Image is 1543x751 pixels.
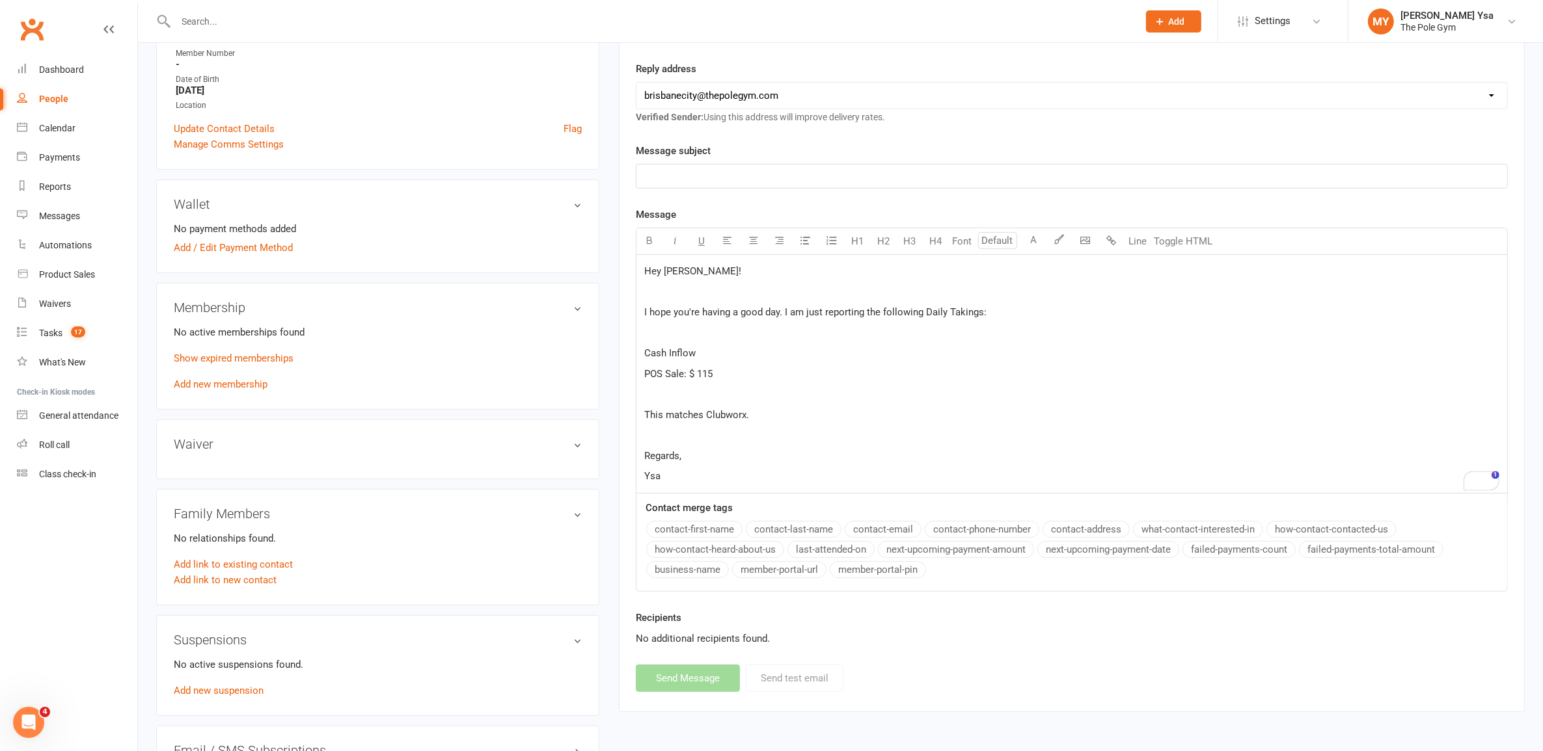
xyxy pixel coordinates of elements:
[978,232,1017,249] input: Default
[39,123,75,133] div: Calendar
[174,137,284,152] a: Manage Comms Settings
[71,326,85,337] span: 17
[878,541,1034,558] button: next-upcoming-payment-amount
[644,450,681,462] span: Regards,
[1133,521,1263,538] button: what-contact-interested-in
[644,409,749,421] span: This matches Clubworx.
[646,500,733,516] label: Contact merge tags
[17,202,137,231] a: Messages
[174,221,582,237] li: No payment methods added
[787,541,875,558] button: last-attended-on
[1037,541,1179,558] button: next-upcoming-payment-date
[646,541,784,558] button: how-contact-heard-about-us
[17,289,137,319] a: Waivers
[17,319,137,348] a: Tasks 17
[636,112,703,122] strong: Verified Sender:
[646,561,729,578] button: business-name
[1125,228,1151,254] button: Line
[1400,10,1494,21] div: [PERSON_NAME] Ysa
[174,572,277,588] a: Add link to new contact
[174,240,293,256] a: Add / Edit Payment Method
[644,368,713,380] span: POS Sale: $ 115
[897,228,923,254] button: H3
[16,13,48,46] a: Clubworx
[39,328,62,338] div: Tasks
[1266,521,1397,538] button: how-contact-contacted-us
[17,114,137,143] a: Calendar
[644,470,661,482] span: Ysa
[17,55,137,85] a: Dashboard
[39,269,95,280] div: Product Sales
[174,378,267,390] a: Add new membership
[39,211,80,221] div: Messages
[636,61,696,77] label: Reply address
[174,352,294,364] a: Show expired memberships
[174,437,582,451] h3: Waiver
[39,64,84,75] div: Dashboard
[1146,10,1201,33] button: Add
[1043,521,1130,538] button: contact-address
[176,47,582,60] div: Member Number
[174,657,582,672] p: No active suspensions found.
[17,430,137,460] a: Roll call
[39,298,71,309] div: Waivers
[17,348,137,377] a: What's New
[176,99,582,112] div: Location
[174,121,275,137] a: Update Contact Details
[39,152,80,163] div: Payments
[925,521,1039,538] button: contact-phone-number
[174,531,582,546] p: No relationships found.
[39,469,96,479] div: Class check-in
[17,85,137,114] a: People
[923,228,949,254] button: H4
[746,521,841,538] button: contact-last-name
[174,300,582,315] h3: Membership
[39,410,118,421] div: General attendance
[176,73,582,86] div: Date of Birth
[174,507,582,521] h3: Family Members
[644,347,696,359] span: Cash Inflow
[17,401,137,430] a: General attendance kiosk mode
[1400,21,1494,33] div: The Pole Gym
[636,255,1507,493] div: To enrich screen reader interactions, please activate Accessibility in Grammarly extension settings
[176,85,582,96] strong: [DATE]
[636,631,1508,646] div: No additional recipients found.
[636,207,676,222] label: Message
[1255,7,1290,36] span: Settings
[13,707,44,738] iframe: Intercom live chat
[1299,541,1443,558] button: failed-payments-total-amount
[17,460,137,489] a: Class kiosk mode
[174,324,582,340] p: No active memberships found
[1020,228,1046,254] button: A
[871,228,897,254] button: H2
[172,12,1129,31] input: Search...
[1151,228,1216,254] button: Toggle HTML
[39,357,86,367] div: What's New
[564,121,582,137] a: Flag
[40,707,50,717] span: 4
[646,521,743,538] button: contact-first-name
[17,172,137,202] a: Reports
[39,181,71,192] div: Reports
[845,521,922,538] button: contact-email
[39,94,68,104] div: People
[17,143,137,172] a: Payments
[176,59,582,70] strong: -
[174,557,293,572] a: Add link to existing contact
[1169,16,1185,27] span: Add
[1368,8,1394,34] div: MY
[174,197,582,211] h3: Wallet
[644,306,987,318] span: I hope you're having a good day. I am just reporting the following Daily Takings:
[174,685,264,696] a: Add new suspension
[689,228,715,254] button: U
[39,240,92,250] div: Automations
[732,561,826,578] button: member-portal-url
[845,228,871,254] button: H1
[1182,541,1296,558] button: failed-payments-count
[17,260,137,289] a: Product Sales
[39,440,70,450] div: Roll call
[174,633,582,647] h3: Suspensions
[636,143,711,159] label: Message subject
[17,231,137,260] a: Automations
[698,235,705,247] span: U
